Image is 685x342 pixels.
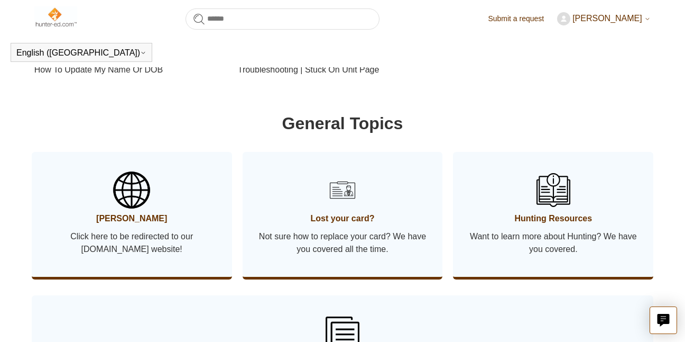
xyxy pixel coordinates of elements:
[536,173,570,207] img: 01HZPCYSN9AJKKHAEXNV8VQ106
[469,212,637,225] span: Hunting Resources
[557,12,651,25] button: [PERSON_NAME]
[258,212,427,225] span: Lost your card?
[34,6,77,28] img: Hunter-Ed Help Center home page
[650,307,677,334] button: Live chat
[16,48,146,58] button: English ([GEOGRAPHIC_DATA])
[34,111,651,136] h1: General Topics
[488,13,554,24] a: Submit a request
[453,152,653,277] a: Hunting Resources Want to learn more about Hunting? We have you covered.
[572,14,642,23] span: [PERSON_NAME]
[186,8,379,30] input: Search
[326,173,359,207] img: 01HZPCYSH6ZB6VTWVB6HCD0F6B
[48,212,216,225] span: [PERSON_NAME]
[243,152,443,277] a: Lost your card? Not sure how to replace your card? We have you covered all the time.
[34,56,222,84] a: How To Update My Name Or DOB
[32,152,232,277] a: [PERSON_NAME] Click here to be redirected to our [DOMAIN_NAME] website!
[113,172,150,209] img: 01HZPCYSBW5AHTQ31RY2D2VRJS
[238,56,425,84] a: Troubleshooting | Stuck On Unit Page
[48,230,216,256] span: Click here to be redirected to our [DOMAIN_NAME] website!
[258,230,427,256] span: Not sure how to replace your card? We have you covered all the time.
[469,230,637,256] span: Want to learn more about Hunting? We have you covered.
